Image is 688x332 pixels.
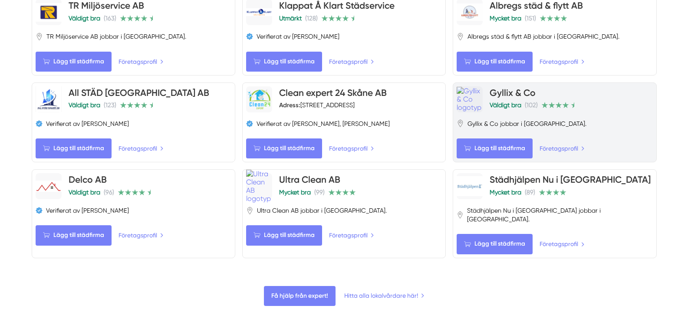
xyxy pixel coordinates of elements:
[329,57,374,66] a: Företagsprofil
[246,170,272,203] img: Ultra Clean AB logotyp
[36,86,62,112] img: All STÄD Malmö AB logotyp
[69,174,107,185] a: Delco AB
[257,119,390,128] span: Verifierat av [PERSON_NAME], [PERSON_NAME]
[490,102,521,108] span: Väldigt bra
[69,102,100,108] span: Väldigt bra
[257,32,339,41] span: Verifierat av [PERSON_NAME]
[36,225,112,245] : Lägg till städfirma
[104,15,116,22] span: (163)
[246,89,272,110] img: Clean expert 24 Skåne AB logotyp
[490,189,521,196] span: Mycket bra
[246,207,253,214] svg: Pin / Karta
[329,144,374,153] a: Företagsprofil
[457,211,464,219] svg: Pin / Karta
[46,119,129,128] span: Verifierat av [PERSON_NAME]
[305,15,318,22] span: (128)
[264,286,336,306] span: Få hjälp från expert!
[490,87,536,98] a: Gyllix & Co
[457,87,483,112] img: Gyllix & Co logotyp
[279,101,300,109] strong: Adress:
[457,176,483,197] img: Städhjälpen Nu i Skåne logotyp
[279,15,302,22] span: Utmärkt
[36,181,62,191] img: Delco AB logotyp
[279,87,387,98] a: Clean expert 24 Skåne AB
[279,101,355,109] div: [STREET_ADDRESS]
[246,138,322,158] : Lägg till städfirma
[540,144,585,153] a: Företagsprofil
[457,234,533,254] : Lägg till städfirma
[344,291,425,300] a: Hitta alla lokalvårdare här!
[246,225,322,245] : Lägg till städfirma
[46,206,129,215] span: Verifierat av [PERSON_NAME]
[104,189,114,196] span: (96)
[36,52,112,72] : Lägg till städfirma
[457,3,483,21] img: Albregs städ & flytt AB logotyp
[467,119,586,128] span: Gyllix & Co jobbar i [GEOGRAPHIC_DATA].
[540,239,585,249] a: Företagsprofil
[104,102,116,108] span: (123)
[36,33,43,40] svg: Pin / Karta
[279,174,340,185] a: Ultra Clean AB
[36,138,112,158] : Lägg till städfirma
[467,32,619,41] span: Albregs städ & flytt AB jobbar i [GEOGRAPHIC_DATA].
[525,15,536,22] span: (151)
[119,144,164,153] a: Företagsprofil
[119,230,164,240] a: Företagsprofil
[257,206,387,215] span: Ultra Clean AB jobbar i [GEOGRAPHIC_DATA].
[69,87,209,98] a: All STÄD [GEOGRAPHIC_DATA] AB
[457,52,533,72] : Lägg till städfirma
[525,189,535,196] span: (89)
[457,138,533,158] : Lägg till städfirma
[119,57,164,66] a: Företagsprofil
[69,189,100,196] span: Väldigt bra
[329,230,374,240] a: Företagsprofil
[46,32,186,41] span: TR Miljöservice AB jobbar i [GEOGRAPHIC_DATA].
[457,33,464,40] svg: Pin / Karta
[36,3,62,22] img: TR Miljöservice AB logotyp
[246,8,272,16] img: Klappat Å Klart Städservice logotyp
[457,120,464,127] svg: Pin / Karta
[467,206,652,224] span: Städhjälpen Nu i [GEOGRAPHIC_DATA] jobbar i [GEOGRAPHIC_DATA].
[540,57,585,66] a: Företagsprofil
[69,15,100,22] span: Väldigt bra
[490,174,651,185] a: Städhjälpen Nu i [GEOGRAPHIC_DATA]
[246,52,322,72] : Lägg till städfirma
[314,189,325,196] span: (99)
[525,102,538,108] span: (102)
[490,15,521,22] span: Mycket bra
[279,189,311,196] span: Mycket bra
